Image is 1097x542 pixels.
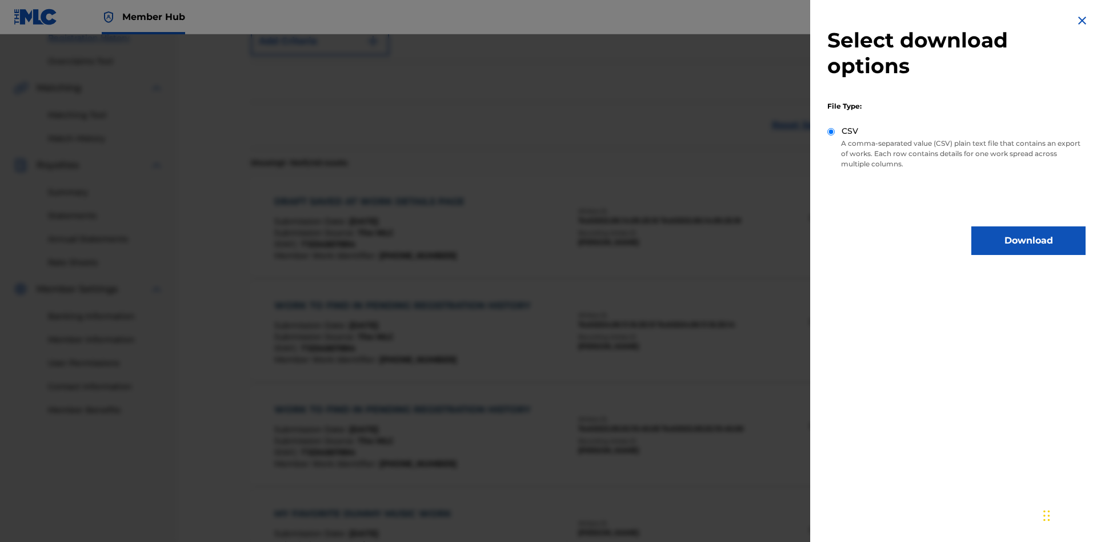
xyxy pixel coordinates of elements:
[102,10,115,24] img: Top Rightsholder
[1040,487,1097,542] iframe: Chat Widget
[842,125,858,137] label: CSV
[827,138,1086,169] p: A comma-separated value (CSV) plain text file that contains an export of works. Each row contains...
[14,9,58,25] img: MLC Logo
[827,101,1086,111] div: File Type:
[971,226,1086,255] button: Download
[122,10,185,23] span: Member Hub
[1043,499,1050,533] div: Drag
[827,27,1086,79] h2: Select download options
